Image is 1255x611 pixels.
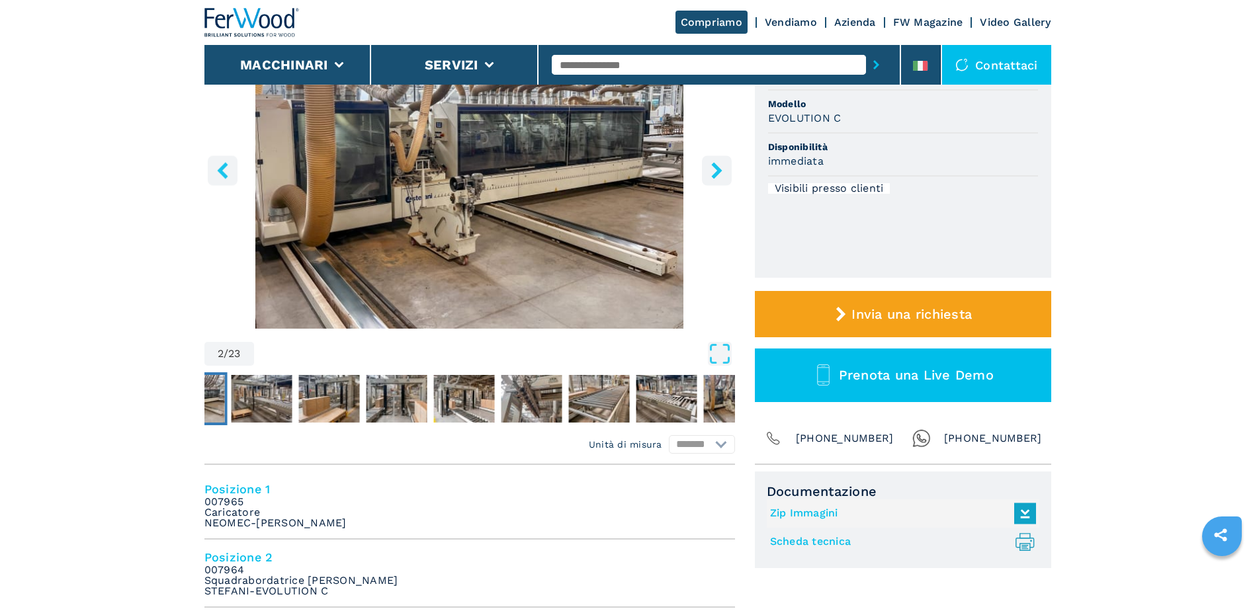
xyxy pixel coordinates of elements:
button: Open Fullscreen [257,342,732,366]
a: FW Magazine [893,16,963,28]
button: Prenota una Live Demo [755,348,1051,402]
img: 1e05e50f22a37c6cb56f286dacabf960 [163,375,224,423]
img: 1075317b5a346953313a9962a2405e20 [231,375,292,423]
a: Scheda tecnica [770,531,1029,553]
span: / [224,348,228,359]
button: Go to Slide 3 [228,372,294,425]
a: Video Gallery [980,16,1051,28]
a: sharethis [1204,518,1237,551]
button: Go to Slide 2 [161,372,227,425]
button: Go to Slide 10 [701,372,767,425]
button: right-button [702,155,732,185]
button: Go to Slide 5 [363,372,429,425]
a: Compriamo [675,11,748,34]
span: [PHONE_NUMBER] [944,429,1042,448]
button: submit-button [866,50,887,80]
em: 007965 Caricatore NEOMEC-[PERSON_NAME] [204,497,347,528]
button: Go to Slide 7 [498,372,564,425]
div: Contattaci [942,45,1051,85]
span: [PHONE_NUMBER] [796,429,894,448]
em: 007964 Squadrabordatrice [PERSON_NAME] STEFANI-EVOLUTION C [204,565,398,596]
button: Macchinari [240,57,328,73]
a: Vendiamo [765,16,817,28]
span: Documentazione [767,483,1039,499]
iframe: Chat [1199,551,1245,601]
img: Linea di Squadrabordatura SCM EVOLUTION C [204,8,735,329]
img: 29a8c418f1c511caeb566909a1dbd9bf [501,375,562,423]
span: Invia una richiesta [851,306,972,322]
span: Disponibilità [768,140,1038,153]
span: 2 [218,348,224,359]
em: Unità di misura [589,438,662,451]
h4: Posizione 1 [204,481,735,497]
img: 8e8f431e25daf3fa1189b4be95e2ba07 [433,375,494,423]
img: 274f044efb4118d49326c36c78ff3ff3 [298,375,359,423]
button: Go to Slide 9 [633,372,699,425]
span: Modello [768,97,1038,110]
div: Visibili presso clienti [768,183,890,194]
img: Whatsapp [912,429,931,448]
span: 23 [228,348,241,359]
button: Go to Slide 8 [566,372,632,425]
img: Ferwood [204,8,300,37]
img: f1819f9ae9f1936319896dd85dc21207 [636,375,697,423]
div: Go to Slide 2 [204,8,735,329]
h3: immediata [768,153,824,169]
img: ff6bb5181caba44b10ff9a5fde1a6edc [366,375,427,423]
a: Azienda [834,16,876,28]
img: Contattaci [955,58,969,71]
a: Zip Immagini [770,503,1029,524]
li: Posizione 2 [204,540,735,608]
img: Phone [764,429,783,448]
button: Invia una richiesta [755,291,1051,337]
button: Go to Slide 4 [296,372,362,425]
li: Posizione 1 [204,471,735,540]
span: Prenota una Live Demo [839,367,994,383]
h3: EVOLUTION C [768,110,842,126]
button: left-button [208,155,238,185]
button: Servizi [425,57,478,73]
button: Go to Slide 6 [431,372,497,425]
h4: Posizione 2 [204,550,735,565]
nav: Thumbnail Navigation [161,372,691,425]
img: c5a2a002a21902400bd7f1529e16129a [703,375,764,423]
img: 7ba00c81400727a5ff62b3a93f6d56ad [568,375,629,423]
